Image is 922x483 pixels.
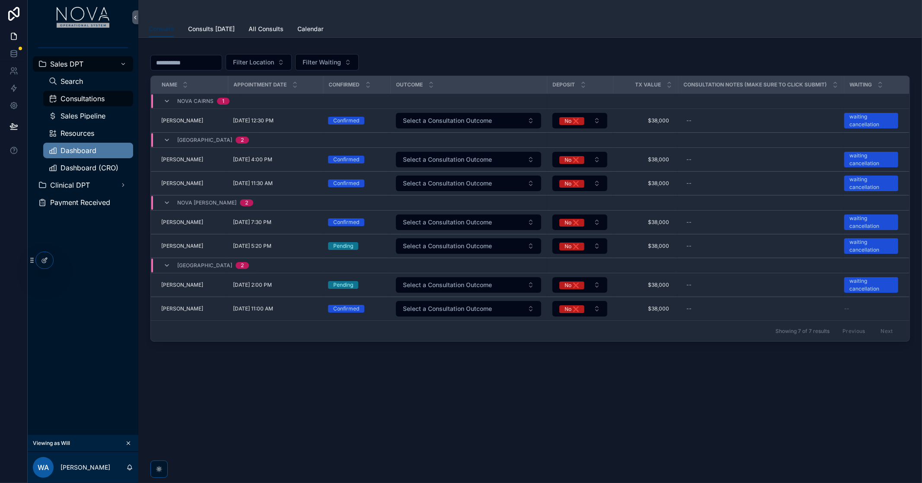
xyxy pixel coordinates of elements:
[61,78,83,85] span: Search
[552,301,607,317] button: Select Button
[403,155,492,164] span: Select a Consultation Outcome
[686,180,692,187] div: --
[233,281,318,288] a: [DATE] 2:00 PM
[226,54,292,70] button: Select Button
[333,305,359,313] div: Confirmed
[565,117,579,125] div: No ❌
[333,179,359,187] div: Confirmed
[43,160,133,176] a: Dashboard (CRO)
[622,281,669,288] span: $38,000
[50,61,83,67] span: Sales DPT
[396,152,541,167] button: Select Button
[241,262,244,269] div: 2
[149,21,174,38] a: Consults
[161,219,223,226] a: [PERSON_NAME]
[177,199,236,206] span: Nova [PERSON_NAME]
[552,214,607,230] button: Select Button
[635,81,661,88] span: Tx Value
[403,242,492,250] span: Select a Consultation Outcome
[33,440,70,447] span: Viewing as Will
[844,238,898,254] a: waiting cancellation
[552,277,607,293] button: Select Button
[38,462,49,473] span: WA
[683,176,839,190] a: --
[686,156,692,163] div: --
[565,180,579,188] div: No ❌
[622,180,669,187] span: $38,000
[50,199,110,206] span: Payment Received
[552,112,608,129] a: Select Button
[161,180,223,187] a: [PERSON_NAME]
[683,302,839,316] a: --
[333,117,359,125] div: Confirmed
[844,214,898,230] a: waiting cancellation
[396,81,423,88] span: Outcome
[618,239,673,253] a: $38,000
[328,281,385,289] a: Pending
[233,281,272,288] span: [DATE] 2:00 PM
[403,281,492,289] span: Select a Consultation Outcome
[328,156,385,163] a: Confirmed
[552,238,608,254] a: Select Button
[618,114,673,128] a: $38,000
[233,117,274,124] span: [DATE] 12:30 PM
[162,81,177,88] span: Name
[622,117,669,124] span: $38,000
[295,54,359,70] button: Select Button
[844,152,898,167] a: waiting cancellation
[249,21,284,38] a: All Consults
[188,21,235,38] a: Consults [DATE]
[61,112,105,119] span: Sales Pipeline
[57,7,110,28] img: App logo
[396,238,541,254] button: Select Button
[161,117,223,124] a: [PERSON_NAME]
[684,81,827,88] span: Consultation Notes (Make Sure to Click SUbmit)
[233,219,271,226] span: [DATE] 7:30 PM
[849,238,893,254] div: waiting cancellation
[61,130,94,137] span: Resources
[849,214,893,230] div: waiting cancellation
[622,243,669,249] span: $38,000
[161,243,203,249] span: [PERSON_NAME]
[844,176,898,191] a: waiting cancellation
[396,214,541,230] button: Select Button
[552,238,607,254] button: Select Button
[43,108,133,124] a: Sales Pipeline
[43,91,133,106] a: Consultations
[552,175,608,192] a: Select Button
[333,156,359,163] div: Confirmed
[303,58,341,67] span: Filter Waiting
[849,176,893,191] div: waiting cancellation
[233,180,273,187] span: [DATE] 11:30 AM
[161,180,203,187] span: [PERSON_NAME]
[233,219,318,226] a: [DATE] 7:30 PM
[161,156,223,163] a: [PERSON_NAME]
[396,151,542,168] a: Select Button
[565,305,579,313] div: No ❌
[61,463,110,472] p: [PERSON_NAME]
[622,219,669,226] span: $38,000
[686,219,692,226] div: --
[43,125,133,141] a: Resources
[241,137,244,144] div: 2
[328,218,385,226] a: Confirmed
[396,277,541,293] button: Select Button
[333,242,353,250] div: Pending
[149,25,174,33] span: Consults
[552,152,607,167] button: Select Button
[396,238,542,254] a: Select Button
[844,305,898,312] a: --
[396,301,541,317] button: Select Button
[553,81,575,88] span: Deposit
[61,95,105,102] span: Consultations
[177,98,214,105] span: Nova Cairns
[43,74,133,89] a: Search
[329,81,360,88] span: Confirmed
[849,277,893,293] div: waiting cancellation
[844,113,898,128] a: waiting cancellation
[28,35,138,221] div: scrollable content
[396,113,541,128] button: Select Button
[328,179,385,187] a: Confirmed
[686,117,692,124] div: --
[552,151,608,168] a: Select Button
